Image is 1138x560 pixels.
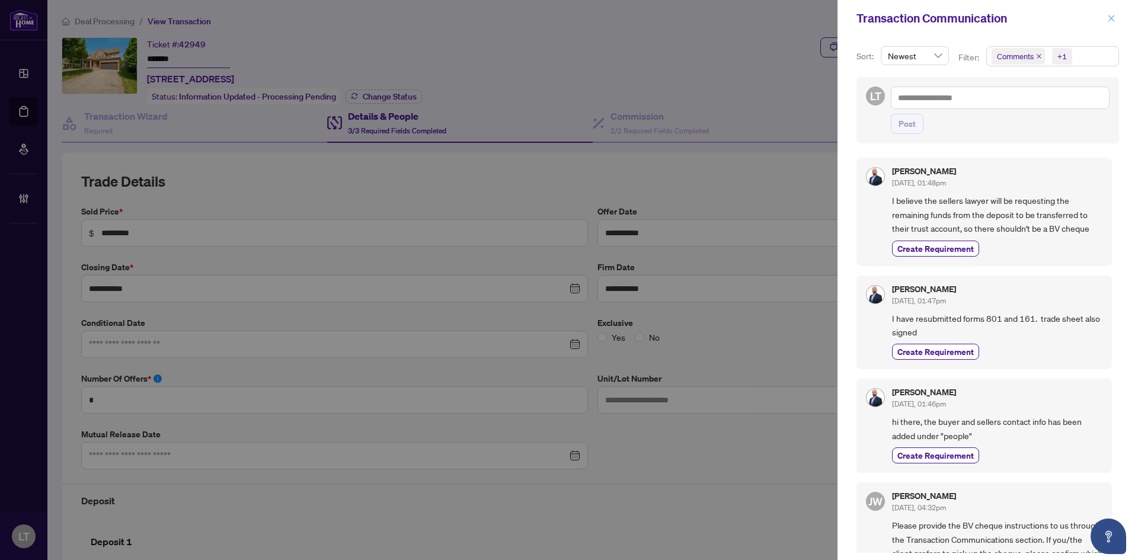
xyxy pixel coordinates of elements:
h5: [PERSON_NAME] [892,388,956,396]
span: close [1036,53,1042,59]
button: Create Requirement [892,447,979,463]
span: Create Requirement [897,242,974,255]
span: Newest [888,47,942,65]
span: LT [870,88,881,104]
h5: [PERSON_NAME] [892,285,956,293]
div: Transaction Communication [856,9,1104,27]
p: Sort: [856,50,876,63]
h5: [PERSON_NAME] [892,167,956,175]
h5: [PERSON_NAME] [892,492,956,500]
p: Filter: [958,51,981,64]
button: Post [891,114,923,134]
span: Create Requirement [897,345,974,358]
img: Profile Icon [867,168,884,185]
div: +1 [1057,50,1067,62]
span: [DATE], 01:48pm [892,178,946,187]
button: Open asap [1091,519,1126,554]
span: [DATE], 04:32pm [892,503,946,512]
button: Create Requirement [892,241,979,257]
span: close [1107,14,1115,23]
span: Create Requirement [897,449,974,462]
span: JW [868,493,883,510]
button: Create Requirement [892,344,979,360]
span: Comments [992,48,1045,65]
img: Profile Icon [867,389,884,407]
span: [DATE], 01:47pm [892,296,946,305]
span: I have resubmitted forms 801 and 161. trade sheet also signed [892,312,1102,340]
span: Comments [997,50,1034,62]
img: Profile Icon [867,286,884,303]
span: hi there, the buyer and sellers contact info has been added under "people" [892,415,1102,443]
span: I believe the sellers lawyer will be requesting the remaining funds from the deposit to be transf... [892,194,1102,235]
span: [DATE], 01:46pm [892,399,946,408]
